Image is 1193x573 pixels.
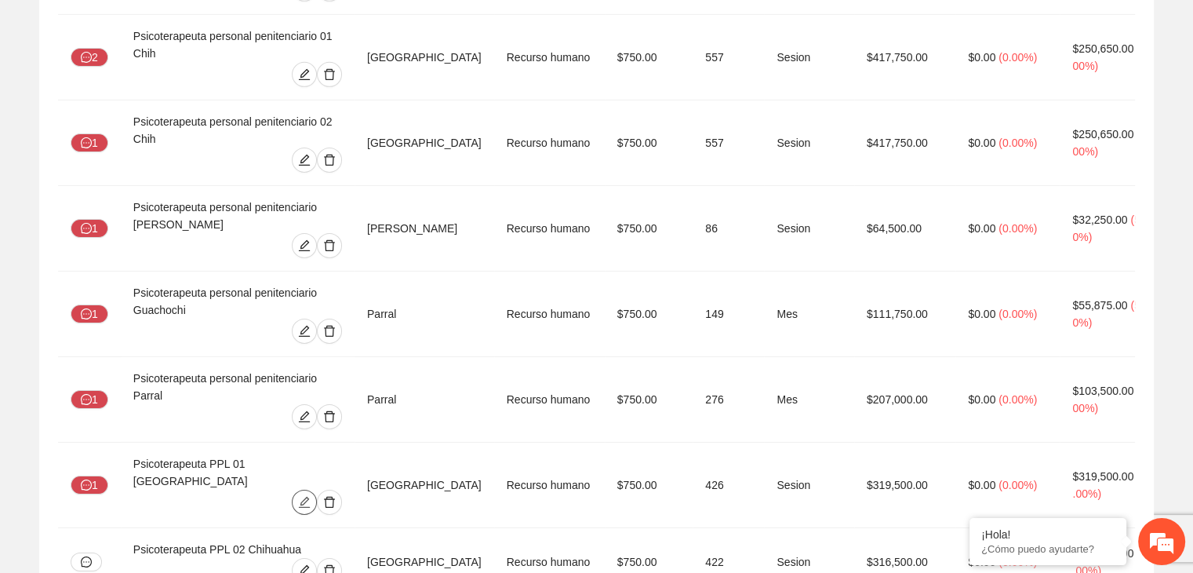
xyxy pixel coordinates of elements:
[71,305,108,323] button: message1
[91,193,216,352] span: Estamos en línea.
[318,411,341,423] span: delete
[81,394,92,407] span: message
[355,443,494,528] td: [GEOGRAPHIC_DATA]
[318,239,341,252] span: delete
[317,148,342,173] button: delete
[318,154,341,166] span: delete
[693,272,764,357] td: 149
[81,308,92,321] span: message
[764,272,854,357] td: Mes
[71,553,102,571] button: message
[81,557,92,568] span: message
[292,148,317,173] button: edit
[257,8,295,46] div: Minimizar ventana de chat en vivo
[605,272,693,357] td: $750.00
[968,51,995,64] span: $0.00
[693,186,764,272] td: 86
[81,52,92,64] span: message
[1072,299,1127,312] span: $55,875.00
[605,443,693,528] td: $750.00
[605,186,693,272] td: $750.00
[71,133,108,152] button: message1
[292,319,317,344] button: edit
[968,556,995,568] span: $0.00
[968,308,995,320] span: $0.00
[998,393,1037,406] span: ( 0.00% )
[1072,128,1133,141] span: $250,650.00
[494,100,605,186] td: Recurso humano
[693,443,764,528] td: 426
[1072,385,1133,397] span: $103,500.00
[764,100,854,186] td: Sesion
[981,528,1115,541] div: ¡Hola!
[494,186,605,272] td: Recurso humano
[355,357,494,443] td: Parral
[81,223,92,235] span: message
[968,393,995,406] span: $0.00
[8,396,299,451] textarea: Escriba su mensaje y pulse “Intro”
[981,543,1115,555] p: ¿Cómo puedo ayudarte?
[133,284,342,319] div: Psicoterapeuta personal penitenciario Guachochi
[133,27,342,62] div: Psicoterapeuta personal penitenciario 01 Chih
[998,222,1037,235] span: ( 0.00% )
[605,15,693,100] td: $750.00
[693,357,764,443] td: 276
[71,219,108,238] button: message1
[998,137,1037,149] span: ( 0.00% )
[293,496,316,509] span: edit
[605,100,693,186] td: $750.00
[71,48,108,67] button: message2
[355,272,494,357] td: Parral
[317,490,342,515] button: delete
[293,325,316,338] span: edit
[71,476,108,495] button: message1
[968,479,995,491] span: $0.00
[854,15,955,100] td: $417,750.00
[318,68,341,81] span: delete
[355,100,494,186] td: [GEOGRAPHIC_DATA]
[494,15,605,100] td: Recurso humano
[693,100,764,186] td: 557
[81,480,92,492] span: message
[1072,42,1133,55] span: $250,650.00
[854,100,955,186] td: $417,750.00
[133,541,342,558] div: Psicoterapeuta PPL 02 Chihuahua
[355,186,494,272] td: [PERSON_NAME]
[133,370,342,404] div: Psicoterapeuta personal penitenciario Parral
[494,272,605,357] td: Recurso humano
[764,186,854,272] td: Sesion
[292,62,317,87] button: edit
[293,68,316,81] span: edit
[764,443,854,528] td: Sesion
[1072,470,1133,483] span: $319,500.00
[317,319,342,344] button: delete
[292,404,317,429] button: edit
[355,15,494,100] td: [GEOGRAPHIC_DATA]
[317,233,342,258] button: delete
[318,325,341,338] span: delete
[998,51,1037,64] span: ( 0.00% )
[317,404,342,429] button: delete
[317,62,342,87] button: delete
[998,479,1037,491] span: ( 0.00% )
[293,239,316,252] span: edit
[71,390,108,409] button: message1
[81,137,92,150] span: message
[293,154,316,166] span: edit
[998,308,1037,320] span: ( 0.00% )
[854,357,955,443] td: $207,000.00
[494,443,605,528] td: Recurso humano
[693,15,764,100] td: 557
[82,80,264,100] div: Chatee con nosotros ahora
[764,15,854,100] td: Sesion
[605,357,693,443] td: $750.00
[854,186,955,272] td: $64,500.00
[764,357,854,443] td: Mes
[494,357,605,443] td: Recurso humano
[293,411,316,423] span: edit
[133,199,342,233] div: Psicoterapeuta personal penitenciario [PERSON_NAME]
[318,496,341,509] span: delete
[133,455,342,490] div: Psicoterapeuta PPL 01 [GEOGRAPHIC_DATA]
[133,113,342,148] div: Psicoterapeuta personal penitenciario 02 Chih
[968,137,995,149] span: $0.00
